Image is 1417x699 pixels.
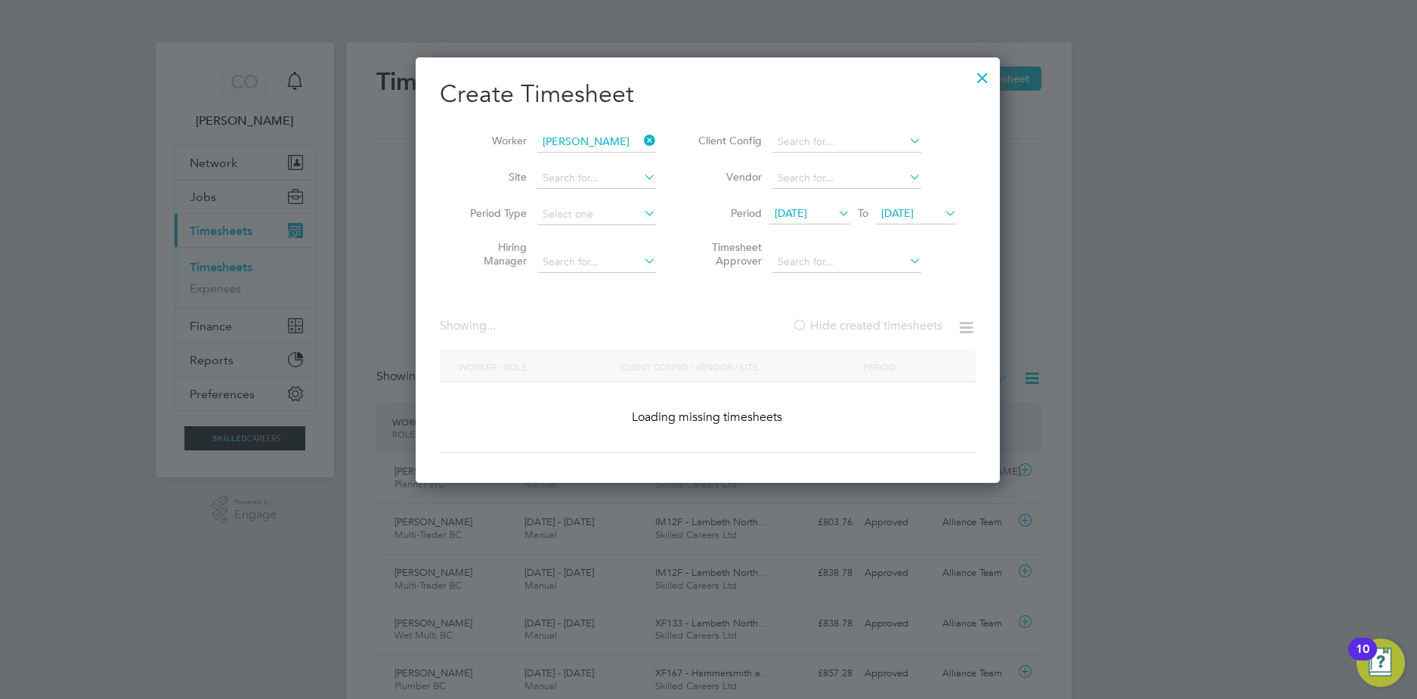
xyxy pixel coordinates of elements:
input: Search for... [537,168,656,189]
span: ... [487,318,496,333]
h2: Create Timesheet [440,79,976,110]
input: Search for... [772,168,921,189]
label: Period Type [459,206,527,220]
label: Worker [459,134,527,147]
span: To [853,203,873,223]
input: Search for... [537,252,656,273]
label: Client Config [694,134,762,147]
label: Period [694,206,762,220]
div: Showing [440,318,499,334]
input: Search for... [772,131,921,153]
span: [DATE] [775,206,807,220]
input: Search for... [772,252,921,273]
div: 10 [1356,649,1369,669]
span: [DATE] [881,206,914,220]
input: Search for... [537,131,656,153]
label: Hiring Manager [459,240,527,268]
label: Site [459,170,527,184]
label: Hide created timesheets [792,318,942,333]
label: Timesheet Approver [694,240,762,268]
input: Select one [537,204,656,225]
label: Vendor [694,170,762,184]
button: Open Resource Center, 10 new notifications [1357,639,1405,687]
